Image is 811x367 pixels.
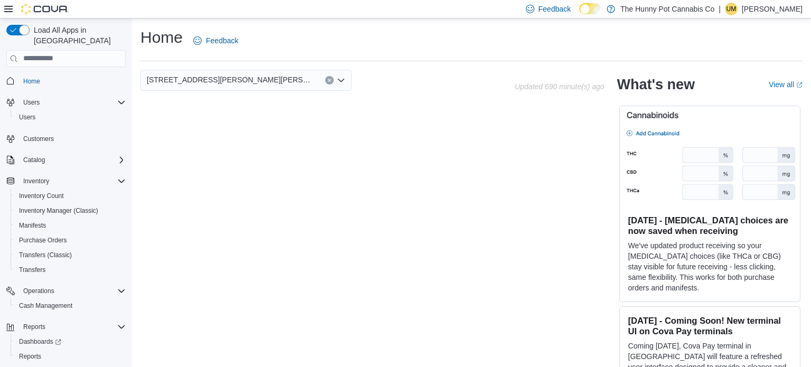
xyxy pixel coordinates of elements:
span: Cash Management [15,299,126,312]
span: Users [23,98,40,107]
a: Dashboards [11,334,130,349]
button: Customers [2,131,130,146]
p: We've updated product receiving so your [MEDICAL_DATA] choices (like THCa or CBG) stay visible fo... [628,240,791,293]
button: Operations [2,284,130,298]
span: Load All Apps in [GEOGRAPHIC_DATA] [30,25,126,46]
h3: [DATE] - Coming Soon! New terminal UI on Cova Pay terminals [628,315,791,336]
button: Inventory [2,174,130,189]
span: Dark Mode [579,14,580,15]
button: Users [19,96,44,109]
a: Customers [19,133,58,145]
span: Users [19,113,35,121]
p: [PERSON_NAME] [742,3,803,15]
span: Inventory [19,175,126,187]
span: Customers [23,135,54,143]
button: Reports [11,349,130,364]
span: Purchase Orders [19,236,67,244]
span: Transfers (Classic) [19,251,72,259]
button: Manifests [11,218,130,233]
a: Users [15,111,40,124]
span: Inventory Count [15,190,126,202]
a: Dashboards [15,335,65,348]
button: Inventory Count [11,189,130,203]
a: Transfers (Classic) [15,249,76,261]
span: Users [15,111,126,124]
button: Users [2,95,130,110]
span: Operations [19,285,126,297]
span: Inventory Manager (Classic) [19,206,98,215]
span: Feedback [206,35,238,46]
p: The Hunny Pot Cannabis Co [620,3,714,15]
button: Reports [19,321,50,333]
span: [STREET_ADDRESS][PERSON_NAME][PERSON_NAME] [147,73,315,86]
a: Inventory Count [15,190,68,202]
button: Clear input [325,76,334,84]
p: Updated 690 minute(s) ago [515,82,605,91]
h2: What's new [617,76,695,93]
button: Users [11,110,130,125]
button: Open list of options [337,76,345,84]
span: Manifests [15,219,126,232]
span: Reports [19,352,41,361]
a: View allExternal link [769,80,803,89]
span: Catalog [23,156,45,164]
span: Reports [15,350,126,363]
button: Inventory Manager (Classic) [11,203,130,218]
button: Cash Management [11,298,130,313]
a: Home [19,75,44,88]
div: Uldarico Maramo [725,3,738,15]
button: Operations [19,285,59,297]
h3: [DATE] - [MEDICAL_DATA] choices are now saved when receiving [628,215,791,236]
p: | [719,3,721,15]
span: Dashboards [19,337,61,346]
img: Cova [21,4,69,14]
button: Transfers (Classic) [11,248,130,262]
span: Catalog [19,154,126,166]
button: Inventory [19,175,53,187]
a: Manifests [15,219,50,232]
span: Users [19,96,126,109]
span: Feedback [539,4,571,14]
button: Reports [2,319,130,334]
a: Inventory Manager (Classic) [15,204,102,217]
span: Dashboards [15,335,126,348]
svg: External link [796,82,803,88]
span: Transfers [15,264,126,276]
a: Transfers [15,264,50,276]
span: UM [727,3,737,15]
span: Transfers [19,266,45,274]
h1: Home [140,27,183,48]
span: Cash Management [19,302,72,310]
a: Reports [15,350,45,363]
button: Catalog [19,154,49,166]
span: Reports [23,323,45,331]
span: Purchase Orders [15,234,126,247]
a: Cash Management [15,299,77,312]
a: Purchase Orders [15,234,71,247]
span: Home [19,74,126,88]
button: Transfers [11,262,130,277]
a: Feedback [189,30,242,51]
span: Reports [19,321,126,333]
span: Inventory Manager (Classic) [15,204,126,217]
span: Manifests [19,221,46,230]
span: Operations [23,287,54,295]
span: Inventory Count [19,192,64,200]
button: Purchase Orders [11,233,130,248]
input: Dark Mode [579,3,601,14]
span: Home [23,77,40,86]
button: Home [2,73,130,89]
span: Customers [19,132,126,145]
span: Transfers (Classic) [15,249,126,261]
span: Inventory [23,177,49,185]
button: Catalog [2,153,130,167]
